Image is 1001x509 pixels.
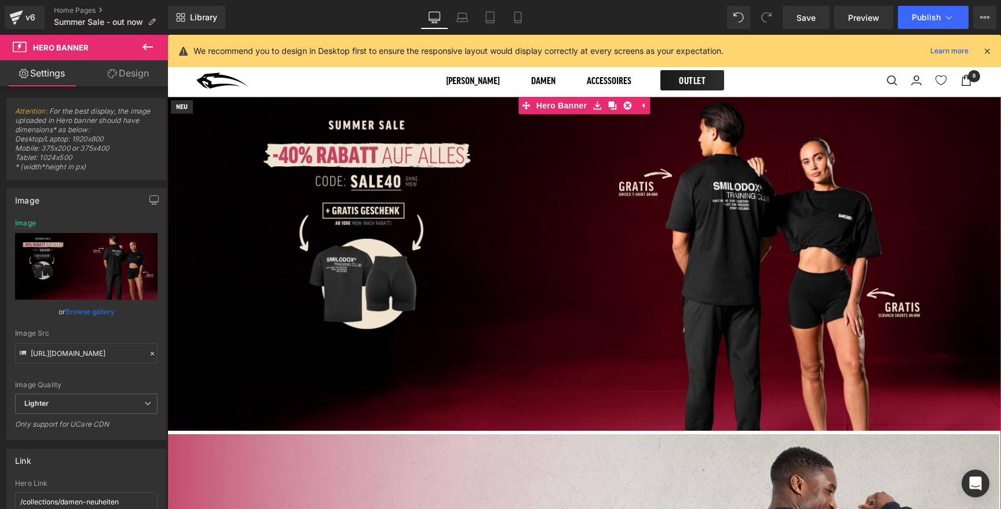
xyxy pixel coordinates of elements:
[190,12,217,23] span: Library
[926,44,973,58] a: Learn more
[15,449,31,466] div: Link
[493,35,557,56] a: OUTLET
[448,6,476,29] a: Laptop
[23,10,38,25] div: v6
[417,31,466,60] a: Accessoires
[15,329,158,337] div: Image Src
[797,12,816,24] span: Save
[54,17,143,27] span: Summer Sale - out now
[33,43,89,52] span: Hero Banner
[86,60,170,86] a: Design
[15,107,46,115] a: Attention
[15,219,36,227] div: Image
[15,306,158,318] div: or
[719,41,730,51] a: Suche
[421,6,448,29] a: Desktop
[15,381,158,389] div: Image Quality
[848,12,879,24] span: Preview
[5,6,45,29] a: v6
[834,6,893,29] a: Preview
[168,6,225,29] a: New Library
[973,6,996,29] button: More
[15,107,158,179] span: : For the best display, the image uploaded in Hero banner should have dimensions* as below: Deskt...
[24,399,49,408] b: Lighter
[962,470,989,497] div: Open Intercom Messenger
[15,479,158,488] div: Hero Link
[65,301,115,322] a: Browse gallery
[727,6,750,29] button: Undo
[362,31,390,60] a: Damen
[15,189,39,205] div: Image
[504,6,532,29] a: Mobile
[193,45,724,57] p: We recommend you to design in Desktop first to ensure the responsive layout would display correct...
[54,6,168,15] a: Home Pages
[15,343,158,363] input: Link
[476,6,504,29] a: Tablet
[898,6,969,29] button: Publish
[744,41,754,50] a: Login
[277,31,335,60] a: [PERSON_NAME]
[15,420,158,437] div: Only support for UCare CDN
[755,6,778,29] button: Redo
[793,40,805,51] a: Warenkorb
[912,13,941,22] span: Publish
[801,35,813,48] cart-count: 0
